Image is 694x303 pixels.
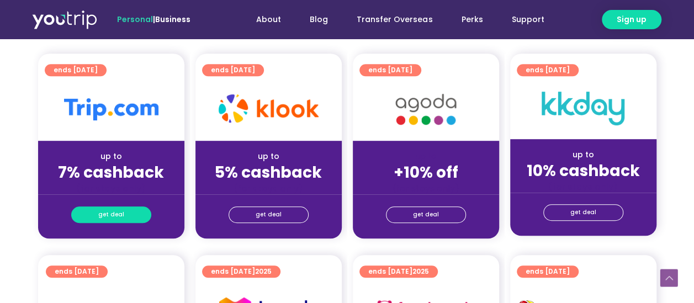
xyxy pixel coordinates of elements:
[242,9,295,30] a: About
[117,14,190,25] span: |
[155,14,190,25] a: Business
[55,265,99,278] span: ends [DATE]
[45,64,107,76] a: ends [DATE]
[204,183,333,194] div: (for stays only)
[526,64,570,76] span: ends [DATE]
[47,183,176,194] div: (for stays only)
[570,205,596,220] span: get deal
[526,265,570,278] span: ends [DATE]
[71,206,151,223] a: get deal
[519,149,648,161] div: up to
[368,64,412,76] span: ends [DATE]
[202,64,264,76] a: ends [DATE]
[47,151,176,162] div: up to
[255,267,272,276] span: 2025
[447,9,497,30] a: Perks
[359,64,421,76] a: ends [DATE]
[527,160,640,182] strong: 10% cashback
[412,267,429,276] span: 2025
[617,14,647,25] span: Sign up
[416,151,436,162] span: up to
[215,162,322,183] strong: 5% cashback
[517,64,579,76] a: ends [DATE]
[211,64,255,76] span: ends [DATE]
[117,14,153,25] span: Personal
[295,9,342,30] a: Blog
[386,206,466,223] a: get deal
[211,265,272,278] span: ends [DATE]
[46,265,108,278] a: ends [DATE]
[602,10,661,29] a: Sign up
[394,162,458,183] strong: +10% off
[342,9,447,30] a: Transfer Overseas
[413,207,439,222] span: get deal
[98,207,124,222] span: get deal
[362,183,490,194] div: (for stays only)
[202,265,280,278] a: ends [DATE]2025
[368,265,429,278] span: ends [DATE]
[220,9,558,30] nav: Menu
[497,9,558,30] a: Support
[359,265,438,278] a: ends [DATE]2025
[54,64,98,76] span: ends [DATE]
[256,207,282,222] span: get deal
[517,265,579,278] a: ends [DATE]
[229,206,309,223] a: get deal
[58,162,164,183] strong: 7% cashback
[204,151,333,162] div: up to
[519,181,648,193] div: (for stays only)
[543,204,623,221] a: get deal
